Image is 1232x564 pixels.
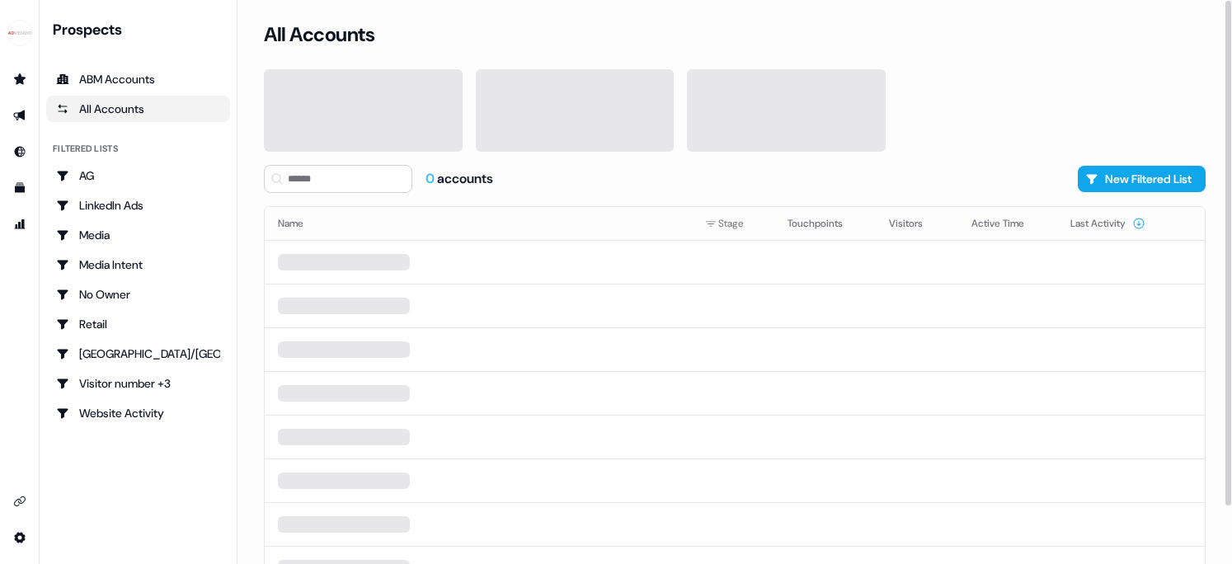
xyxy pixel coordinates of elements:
button: Last Activity [1070,209,1145,238]
div: Website Activity [56,405,220,421]
a: Go to integrations [7,488,33,515]
a: Go to templates [7,175,33,201]
div: accounts [426,170,493,188]
a: Go to attribution [7,211,33,237]
div: Media Intent [56,256,220,273]
th: Name [265,207,692,240]
div: Prospects [53,20,230,40]
a: Go to integrations [7,524,33,551]
a: Go to No Owner [46,281,230,308]
a: Go to USA/Canada [46,341,230,367]
a: Go to LinkedIn Ads [46,192,230,219]
button: Active Time [971,209,1044,238]
a: Go to AG [46,162,230,189]
a: Go to Media Intent [46,251,230,278]
div: All Accounts [56,101,220,117]
div: No Owner [56,286,220,303]
a: Go to Visitor number +3 [46,370,230,397]
a: Go to Retail [46,311,230,337]
div: LinkedIn Ads [56,197,220,214]
div: Visitor number +3 [56,375,220,392]
h3: All Accounts [264,22,374,47]
button: Touchpoints [788,209,863,238]
a: Go to outbound experience [7,102,33,129]
a: Go to Inbound [7,139,33,165]
div: [GEOGRAPHIC_DATA]/[GEOGRAPHIC_DATA] [56,345,220,362]
span: 0 [426,170,437,187]
button: Visitors [889,209,943,238]
a: Go to prospects [7,66,33,92]
div: Filtered lists [53,142,118,156]
div: AG [56,167,220,184]
a: Go to Media [46,222,230,248]
div: Retail [56,316,220,332]
button: New Filtered List [1078,166,1206,192]
a: Go to Website Activity [46,400,230,426]
a: All accounts [46,96,230,122]
div: Media [56,227,220,243]
div: ABM Accounts [56,71,220,87]
a: ABM Accounts [46,66,230,92]
div: Stage [705,215,761,232]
